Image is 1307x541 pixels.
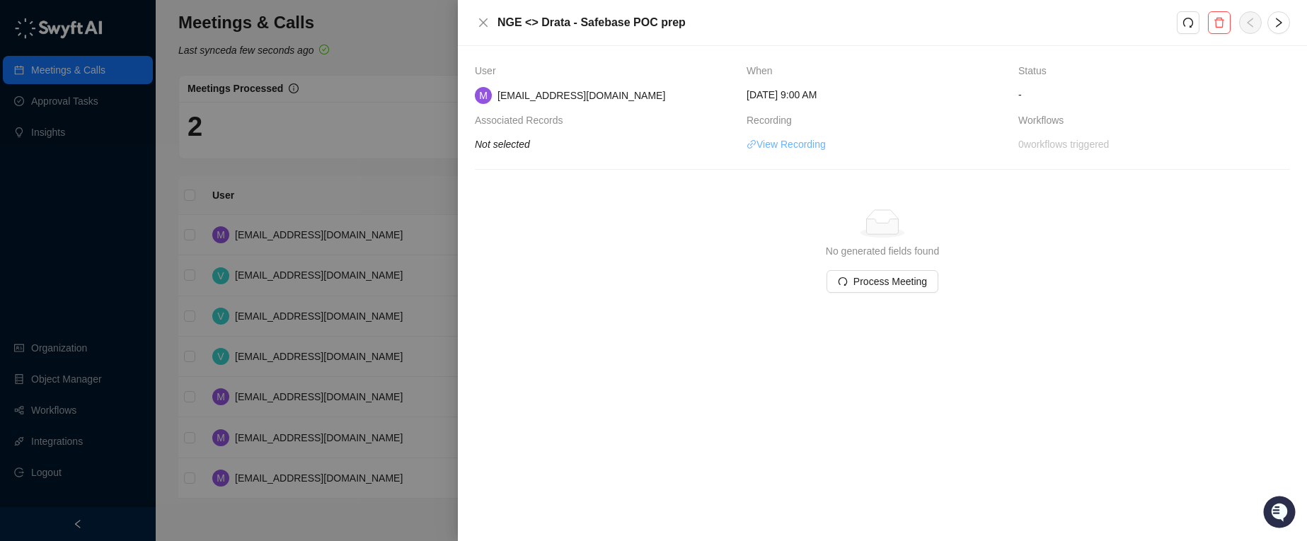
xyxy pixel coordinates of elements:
span: User [475,63,503,78]
h5: NGE <> Drata - Safebase POC prep [497,14,1177,31]
a: linkView Recording [747,136,826,152]
button: Close [475,14,492,31]
span: - [1018,87,1290,103]
div: Start new chat [48,128,232,142]
span: Status [78,198,109,212]
i: Not selected [475,139,530,150]
span: Pylon [141,233,171,243]
div: No generated fields found [826,243,939,259]
a: 0 workflows triggered [1018,136,1109,152]
div: We're available if you need us! [48,142,179,153]
span: Status [1018,63,1054,78]
span: [EMAIL_ADDRESS][DOMAIN_NAME] [497,90,665,101]
span: redo [1182,17,1194,28]
a: 📶Status [58,192,115,218]
h2: How can we help? [14,79,258,102]
span: M [479,88,488,103]
span: Recording [747,112,799,128]
button: Start new chat [241,132,258,149]
span: Associated Records [475,112,570,128]
a: 📚Docs [8,192,58,218]
span: close [478,17,489,28]
span: delete [1214,17,1225,28]
span: right [1273,17,1284,28]
span: Process Meeting [853,274,927,289]
img: 5124521997842_fc6d7dfcefe973c2e489_88.png [14,128,40,153]
span: Workflows [1018,112,1071,128]
span: When [747,63,780,78]
span: link [747,139,756,149]
div: 📶 [64,199,75,211]
img: Swyft AI [14,14,42,42]
span: redo [838,277,848,286]
span: [DATE] 9:00 AM [747,87,817,103]
div: 📚 [14,199,25,211]
a: Powered byPylon [100,232,171,243]
iframe: Open customer support [1262,494,1300,533]
button: Process Meeting [827,270,938,293]
p: Welcome 👋 [14,57,258,79]
span: Docs [28,198,52,212]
